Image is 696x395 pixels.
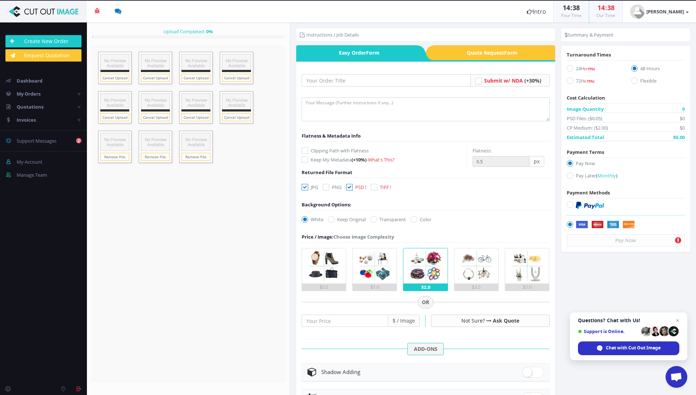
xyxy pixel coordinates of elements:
[100,153,129,161] a: Remove File
[567,94,605,101] span: Cost Calculation
[141,113,170,121] a: Cancel Upload
[578,329,639,334] span: Support is Online.
[576,202,604,209] img: PayPal
[596,172,617,179] a: (Monthly)
[302,283,346,291] div: $0.5
[17,104,43,110] span: Quotations
[296,45,417,60] span: Easy Order
[352,156,366,163] span: (+10%)
[323,184,341,191] label: PNG
[567,189,610,196] span: Payment Methods
[300,31,359,38] li: Instructions / Job Details
[17,172,47,178] span: Manage Team
[407,343,444,355] span: ADD-ONS
[584,79,594,84] span: (-15%)
[368,156,395,163] a: What's This?
[205,28,213,35] strong: %
[17,117,36,123] span: Invoices
[623,1,696,22] a: [PERSON_NAME]
[141,74,170,82] a: Cancel Upload
[510,248,545,283] img: 5.png
[206,28,209,35] span: 0
[435,45,555,60] span: Quote Request
[576,221,635,229] img: Securely by Stripe
[505,283,549,291] div: $7.0
[328,216,366,223] label: Keep Original
[17,91,41,97] span: My Orders
[302,74,471,87] input: Your Order Title
[567,134,604,141] span: Estimated Total
[584,77,594,84] a: (-15%)
[673,134,685,141] span: $0.00
[680,115,685,122] span: $0
[181,153,210,161] a: Remove File
[461,317,485,324] span: Not Sure?
[17,138,56,144] span: Support Messages
[567,51,611,58] span: Turnaround Times
[181,113,210,121] a: Cancel Upload
[567,115,602,122] span: PSD Files: ($0.05)
[529,156,544,167] span: px
[408,248,443,283] img: 3.png
[181,74,210,82] a: Cancel Upload
[567,149,604,155] span: Payment Terms
[302,234,334,240] span: Price / Image:
[411,216,431,223] label: Color
[76,138,81,143] b: 2
[484,77,523,84] span: Submit w/ NDA
[578,318,679,323] span: Questions? Chat with Us!
[435,45,555,60] a: Quote RequestForm
[141,153,170,161] a: Remove File
[567,105,604,113] span: Image Quantity
[380,184,391,190] span: TIFF !
[570,3,573,12] span: :
[388,315,420,327] span: $ / Image
[493,317,519,324] a: Ask Quote
[578,341,679,355] span: Chat with Cut Out Image
[520,1,553,22] a: Intro
[567,124,608,131] span: CP Medium: ($2.00)
[222,74,251,82] a: Cancel Upload
[504,49,517,56] i: Form
[418,296,433,308] span: OR
[403,283,447,291] div: $2.0
[680,124,685,131] span: $0
[5,6,81,17] img: Cut Out Image
[17,77,42,84] span: Dashboard
[682,105,685,113] span: 0
[666,366,687,388] a: Open chat
[92,28,284,35] div: Upload Completed:
[631,65,685,75] label: 48 Hours
[222,113,251,121] a: Cancel Upload
[454,283,498,291] div: $3.5
[357,248,392,283] img: 2.png
[561,12,582,18] small: Your Time
[302,315,388,327] input: Your Price
[606,345,661,351] span: Chat with Cut Out Image
[567,65,620,75] label: 24H
[605,3,607,12] span: :
[302,201,351,208] div: Background Options:
[598,3,605,12] span: 14
[302,233,394,240] div: Choose Image Complexity
[584,67,595,71] span: (+15%)
[565,31,613,38] li: Summary & Payment
[598,172,616,179] span: Monthly
[5,49,81,62] a: Request Quotation
[567,77,620,87] label: 72H
[567,172,685,182] label: Pay Later
[321,368,360,375] span: Shadow Adding
[353,283,397,291] div: $1.0
[631,77,685,87] label: Flexible
[302,156,467,163] label: Keep My Metadata -
[370,216,406,223] label: Transparent
[100,74,129,82] a: Cancel Upload
[302,184,318,191] label: JPG
[302,133,361,139] span: Flatness & Metadata Info
[524,77,541,84] span: (+30%)
[484,77,541,84] a: Submit w/ NDA (+30%)
[302,216,323,223] label: White
[630,4,645,19] img: user_default.jpg
[473,147,491,154] label: Flatness:
[573,3,580,12] span: 38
